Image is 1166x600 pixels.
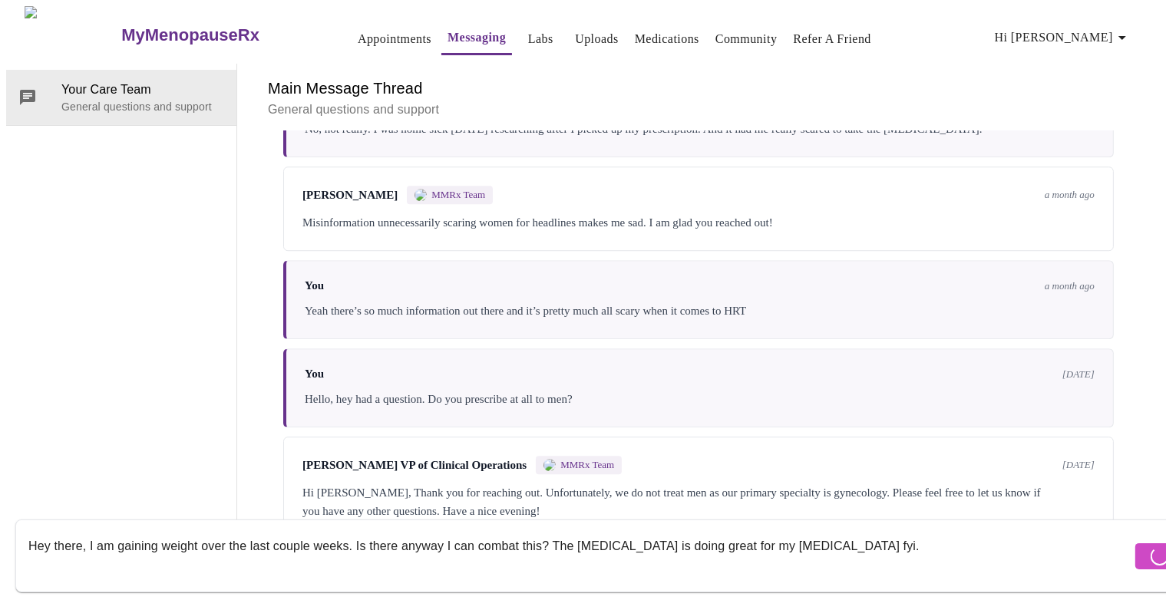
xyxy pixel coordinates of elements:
[305,302,1095,320] div: Yeah there’s so much information out there and it’s pretty much all scary when it comes to HRT
[1062,459,1095,471] span: [DATE]
[305,279,324,292] span: You
[61,99,224,114] p: General questions and support
[516,24,565,54] button: Labs
[268,101,1129,119] p: General questions and support
[268,76,1129,101] h6: Main Message Thread
[302,189,398,202] span: [PERSON_NAME]
[352,24,438,54] button: Appointments
[793,28,871,50] a: Refer a Friend
[302,483,1095,520] div: Hi [PERSON_NAME], Thank you for reaching out. Unfortunately, we do not treat men as our primary s...
[61,81,224,99] span: Your Care Team
[302,459,527,472] span: [PERSON_NAME] VP of Clinical Operations
[575,28,619,50] a: Uploads
[715,28,778,50] a: Community
[1045,189,1095,201] span: a month ago
[787,24,877,54] button: Refer a Friend
[120,8,321,62] a: MyMenopauseRx
[358,28,431,50] a: Appointments
[431,189,485,201] span: MMRx Team
[6,70,236,125] div: Your Care TeamGeneral questions and support
[305,368,324,381] span: You
[635,28,699,50] a: Medications
[302,213,1095,232] div: Misinformation unnecessarily scaring women for headlines makes me sad. I am glad you reached out!
[415,189,427,201] img: MMRX
[709,24,784,54] button: Community
[543,459,556,471] img: MMRX
[121,25,259,45] h3: MyMenopauseRx
[629,24,705,54] button: Medications
[1045,280,1095,292] span: a month ago
[1062,368,1095,381] span: [DATE]
[441,22,512,55] button: Messaging
[560,459,614,471] span: MMRx Team
[569,24,625,54] button: Uploads
[448,27,506,48] a: Messaging
[989,22,1138,53] button: Hi [PERSON_NAME]
[25,6,120,64] img: MyMenopauseRx Logo
[28,531,1131,580] textarea: Send a message about your appointment
[528,28,553,50] a: Labs
[305,390,1095,408] div: Hello, hey had a question. Do you prescribe at all to men?
[995,27,1131,48] span: Hi [PERSON_NAME]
